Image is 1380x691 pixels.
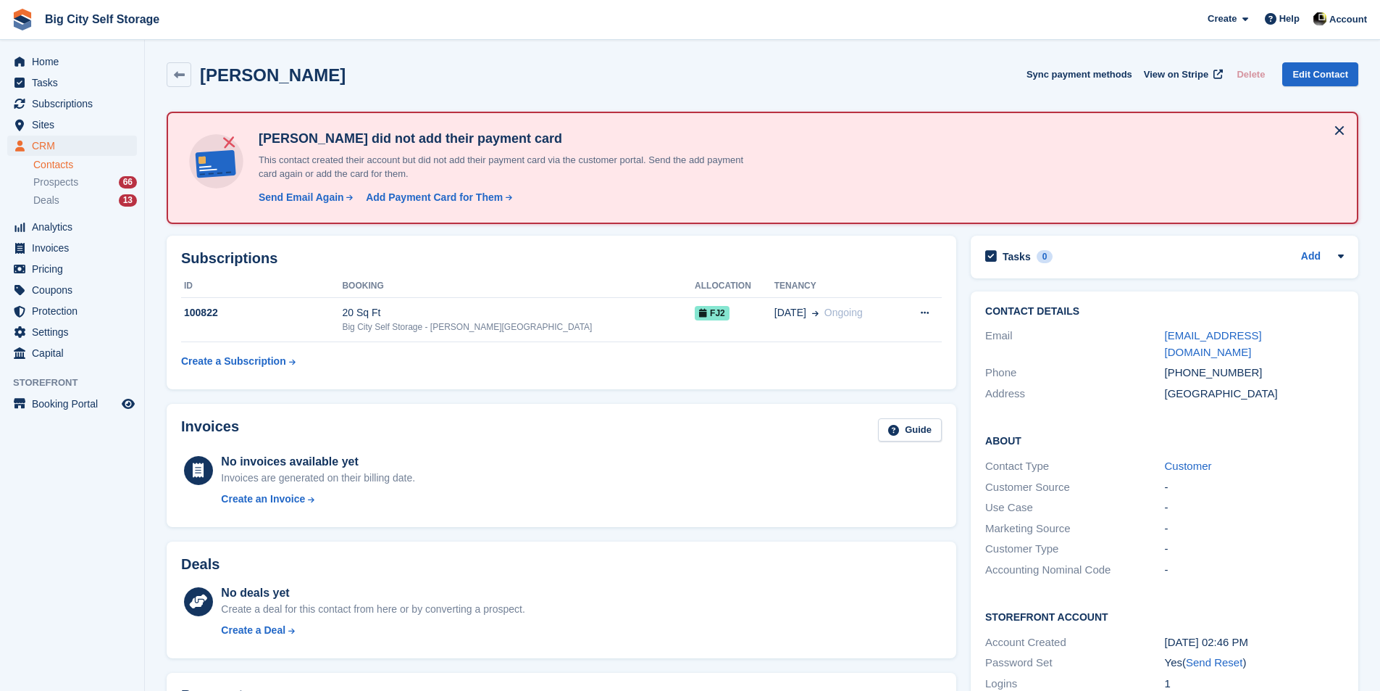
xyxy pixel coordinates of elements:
[185,131,247,192] img: no-card-linked-e7822e413c904bf8b177c4d89f31251c4716f9871600ec3ca5bfc59e148c83f4.svg
[32,301,119,321] span: Protection
[1329,12,1367,27] span: Account
[221,453,415,471] div: No invoices available yet
[12,9,33,30] img: stora-icon-8386f47178a22dfd0bd8f6a31ec36ba5ce8667c1dd55bd0f319d3a0aa187defe.svg
[1301,249,1321,265] a: Add
[1165,500,1344,516] div: -
[985,562,1164,579] div: Accounting Nominal Code
[32,343,119,363] span: Capital
[985,655,1164,671] div: Password Set
[181,275,342,298] th: ID
[1165,329,1262,358] a: [EMAIL_ADDRESS][DOMAIN_NAME]
[181,348,296,375] a: Create a Subscription
[32,394,119,414] span: Booking Portal
[7,343,137,363] a: menu
[221,584,524,602] div: No deals yet
[181,418,239,442] h2: Invoices
[1026,62,1132,86] button: Sync payment methods
[1231,62,1271,86] button: Delete
[985,541,1164,558] div: Customer Type
[985,634,1164,651] div: Account Created
[32,238,119,258] span: Invoices
[7,301,137,321] a: menu
[342,275,695,298] th: Booking
[695,275,774,298] th: Allocation
[32,136,119,156] span: CRM
[200,65,346,85] h2: [PERSON_NAME]
[32,259,119,279] span: Pricing
[120,395,137,413] a: Preview store
[1138,62,1226,86] a: View on Stripe
[33,175,78,189] span: Prospects
[360,190,514,205] a: Add Payment Card for Them
[181,305,342,320] div: 100822
[7,238,137,258] a: menu
[7,136,137,156] a: menu
[878,418,942,442] a: Guide
[181,250,942,267] h2: Subscriptions
[1144,67,1208,82] span: View on Stripe
[33,158,137,172] a: Contacts
[985,386,1164,402] div: Address
[259,190,344,205] div: Send Email Again
[253,131,760,147] h4: [PERSON_NAME] did not add their payment card
[221,623,524,638] a: Create a Deal
[32,94,119,114] span: Subscriptions
[1279,12,1300,26] span: Help
[253,153,760,181] p: This contact created their account but did not add their payment card via the customer portal. Se...
[221,602,524,617] div: Create a deal for this contact from here or by converting a prospect.
[7,94,137,114] a: menu
[33,194,59,207] span: Deals
[32,51,119,72] span: Home
[985,306,1344,318] h2: Contact Details
[181,556,219,573] h2: Deals
[7,394,137,414] a: menu
[221,492,415,507] a: Create an Invoice
[7,51,137,72] a: menu
[1037,250,1053,263] div: 0
[1282,62,1358,86] a: Edit Contact
[1165,479,1344,496] div: -
[1208,12,1237,26] span: Create
[221,492,305,507] div: Create an Invoice
[39,7,165,31] a: Big City Self Storage
[695,306,729,320] span: FJ2
[824,307,863,318] span: Ongoing
[119,194,137,207] div: 13
[7,73,137,93] a: menu
[7,280,137,300] a: menu
[985,365,1164,381] div: Phone
[7,115,137,135] a: menu
[774,305,806,320] span: [DATE]
[1165,386,1344,402] div: [GEOGRAPHIC_DATA]
[774,275,899,298] th: Tenancy
[33,175,137,190] a: Prospects 66
[1313,12,1327,26] img: Patrick Nevin
[32,280,119,300] span: Coupons
[1182,656,1246,669] span: ( )
[7,322,137,342] a: menu
[985,433,1344,447] h2: About
[1003,250,1031,263] h2: Tasks
[985,500,1164,516] div: Use Case
[32,73,119,93] span: Tasks
[32,217,119,237] span: Analytics
[7,259,137,279] a: menu
[32,322,119,342] span: Settings
[985,458,1164,475] div: Contact Type
[1165,655,1344,671] div: Yes
[221,471,415,486] div: Invoices are generated on their billing date.
[119,176,137,189] div: 66
[1165,541,1344,558] div: -
[985,521,1164,537] div: Marketing Source
[13,376,144,390] span: Storefront
[366,190,503,205] div: Add Payment Card for Them
[342,305,695,320] div: 20 Sq Ft
[985,328,1164,360] div: Email
[985,479,1164,496] div: Customer Source
[1165,365,1344,381] div: [PHONE_NUMBER]
[1165,460,1212,472] a: Customer
[181,354,286,369] div: Create a Subscription
[221,623,285,638] div: Create a Deal
[985,609,1344,624] h2: Storefront Account
[7,217,137,237] a: menu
